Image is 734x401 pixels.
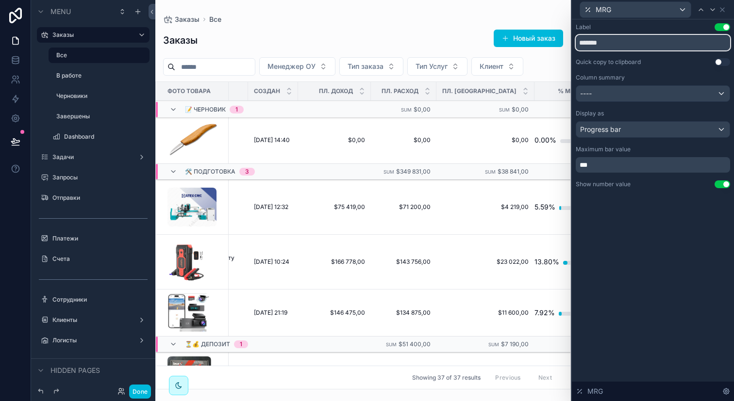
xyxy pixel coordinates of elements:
img: Screenshot-at-Aug-26-12-50-10.png [167,242,206,281]
button: Новый заказ [494,30,563,47]
div: 3 [245,168,249,176]
button: Select Button [259,57,335,76]
label: Все [56,51,144,59]
a: $75 419,00 [304,203,365,211]
span: Тип заказа [348,62,384,71]
span: Менеджер ОУ [267,62,316,71]
label: Логисты [52,337,130,344]
div: scrollable content [576,157,730,173]
small: Sum [485,169,496,175]
span: [DATE] 14:40 [254,136,290,144]
span: $0,00 [512,106,529,113]
a: [DATE] 10:24 [254,258,292,266]
a: 13.80% [534,252,596,272]
span: ---- [580,89,592,98]
span: $51 400,00 [399,340,431,348]
span: ⏳💰 Депозит [185,340,230,348]
label: Завершены [56,112,144,120]
span: Клиент [480,62,503,71]
div: 0.00% [534,130,556,150]
span: [DATE] 21:19 [254,309,287,317]
a: 7.92% [534,303,596,322]
span: Заказы [175,15,200,24]
span: 📝 Черновик [185,106,226,113]
span: $134 875,00 [377,309,431,317]
a: [DATE] 12:32 [254,203,292,211]
span: Showing 37 of 37 results [412,374,481,382]
label: Задачи [52,153,130,161]
span: $7 190,00 [501,340,529,348]
a: imax.jpg [167,356,223,395]
button: Progress bar [576,121,730,138]
label: Dashboard [64,133,144,141]
span: ПЛ. Доход [319,87,353,95]
img: imax.jpg [167,356,211,395]
div: 1 [240,340,242,348]
a: $0,00 [377,136,431,144]
button: Select Button [471,57,523,76]
div: 13.80% [534,252,559,272]
span: $23 022,00 [442,258,529,266]
img: Monosnap-IZIS---регистраторы-от-18.10.2024---Google-Таблицы-2024-12-23-17-57-26.png [167,293,209,332]
span: [DATE] 10:24 [254,258,289,266]
a: Черновики [56,92,144,100]
span: MRG [596,5,611,15]
span: Фото Товара [167,87,211,95]
span: % маржи [558,87,589,95]
a: [DATE] 14:40 [254,136,292,144]
a: Monosnap-IZIS---регистраторы-от-18.10.2024---Google-Таблицы-2024-12-23-17-57-26.png [167,293,223,332]
label: Заказы [52,31,130,39]
small: Sum [386,342,397,347]
a: Клиенты [52,316,130,324]
a: $143 756,00 [377,258,431,266]
small: Sum [499,107,510,112]
span: [DATE] 12:32 [254,203,288,211]
label: Платежи [52,235,144,242]
button: MRG [580,1,691,18]
img: CleanShot-2025-10-06-at-09.39.22@2x.png [167,121,218,160]
a: 5.59% [534,197,596,217]
span: $38 841,00 [498,168,529,175]
div: 1 [235,106,238,113]
a: $166 778,00 [304,258,365,266]
label: Счета [52,255,144,263]
a: CleanShot-2025-10-06-at-09.39.22@2x.png [167,121,223,160]
button: Done [129,385,151,399]
span: Menu [50,7,71,16]
a: $0,00 [442,136,529,144]
span: Создан [254,87,280,95]
a: $0,00 [304,136,365,144]
a: Все [209,15,221,24]
a: $146 475,00 [304,309,365,317]
small: Sum [488,342,499,347]
a: $4 219,00 [442,203,529,211]
a: Запросы [52,174,144,181]
div: Label [576,23,591,31]
div: Show number value [576,180,631,188]
a: CleanShot-2025-09-29-at-15.31.49@2x.png [167,188,223,226]
div: Quick copy to clipboard [576,58,641,66]
label: В работе [56,72,144,80]
label: Отправки [52,194,144,202]
a: $11 600,00 [442,309,529,317]
span: 🛠 Подготовка [185,168,235,176]
label: Сотрудники [52,296,144,304]
span: ПЛ. расход [382,87,418,95]
button: Select Button [407,57,467,76]
label: Column summary [576,74,625,81]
